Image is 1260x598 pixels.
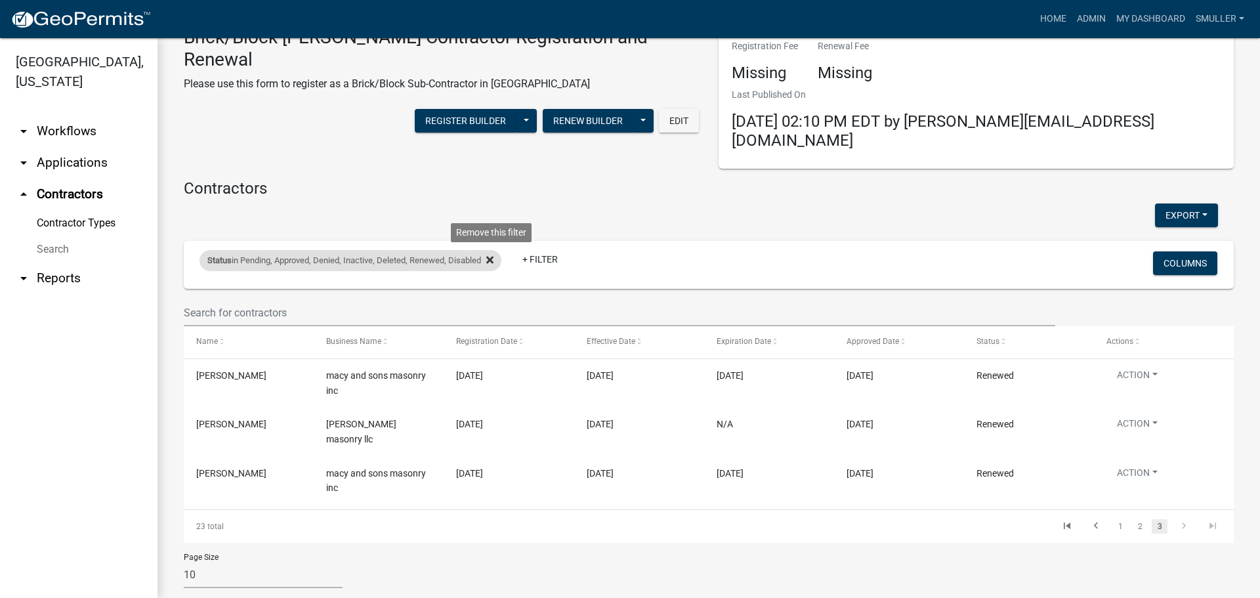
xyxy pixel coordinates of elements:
[1150,515,1169,538] li: page 3
[732,88,1221,102] p: Last Published On
[196,419,266,429] span: Israel Ávila
[1094,326,1224,358] datatable-header-cell: Actions
[199,250,501,271] div: in Pending, Approved, Denied, Inactive, Deleted, Renewed, Disabled
[326,419,396,444] span: Ávila masonry llc
[1035,7,1072,32] a: Home
[1171,519,1196,534] a: go to next page
[415,109,516,133] button: Register Builder
[964,326,1094,358] datatable-header-cell: Status
[444,326,574,358] datatable-header-cell: Registration Date
[326,370,426,396] span: macy and sons masonry inc
[314,326,444,358] datatable-header-cell: Business Name
[456,419,483,429] span: 09/23/2021
[717,468,744,479] span: 10/01/2021
[847,337,899,346] span: Approved Date
[1106,466,1168,485] button: Action
[543,109,633,133] button: Renew Builder
[1200,519,1225,534] a: go to last page
[184,26,699,70] h3: Brick/Block [PERSON_NAME] Contractor Registration and Renewal
[456,337,517,346] span: Registration Date
[976,468,1014,479] span: Renewed
[16,123,31,139] i: arrow_drop_down
[196,337,218,346] span: Name
[1106,368,1168,387] button: Action
[326,468,426,494] span: macy and sons masonry inc
[1072,7,1111,32] a: Admin
[587,419,614,429] span: 07/19/2021
[704,326,834,358] datatable-header-cell: Expiration Date
[451,223,532,242] div: Remove this filter
[976,370,1014,381] span: Renewed
[184,299,1055,326] input: Search for contractors
[196,370,266,381] span: evan macy
[456,468,483,479] span: 09/01/2021
[1106,337,1133,346] span: Actions
[16,186,31,202] i: arrow_drop_up
[574,326,703,358] datatable-header-cell: Effective Date
[1155,203,1218,227] button: Export
[1112,519,1128,534] a: 1
[587,337,635,346] span: Effective Date
[847,370,873,381] span: 10/12/2021
[818,39,872,53] p: Renewal Fee
[184,76,699,92] p: Please use this form to register as a Brick/Block Sub-Contractor in [GEOGRAPHIC_DATA]
[847,419,873,429] span: 02/25/2022
[834,326,964,358] datatable-header-cell: Approved Date
[456,370,483,381] span: 10/08/2021
[1111,7,1190,32] a: My Dashboard
[587,468,614,479] span: 10/01/2020
[1152,519,1167,534] a: 3
[847,468,873,479] span: 09/01/2021
[976,419,1014,429] span: Renewed
[16,155,31,171] i: arrow_drop_down
[1130,515,1150,538] li: page 2
[717,337,771,346] span: Expiration Date
[587,370,614,381] span: 10/01/2021
[184,510,391,543] div: 23 total
[717,419,733,429] span: N/A
[1110,515,1130,538] li: page 1
[732,112,1154,150] span: [DATE] 02:10 PM EDT by [PERSON_NAME][EMAIL_ADDRESS][DOMAIN_NAME]
[1106,417,1168,436] button: Action
[1190,7,1249,32] a: smuller
[196,468,266,479] span: evan macy
[976,337,999,346] span: Status
[16,270,31,286] i: arrow_drop_down
[326,337,381,346] span: Business Name
[1153,251,1217,275] button: Columns
[717,370,744,381] span: 10/01/2022
[1055,519,1080,534] a: go to first page
[732,39,798,53] p: Registration Fee
[818,64,872,83] h4: Missing
[512,247,568,271] a: + Filter
[1132,519,1148,534] a: 2
[1083,519,1108,534] a: go to previous page
[732,64,798,83] h4: Missing
[184,179,1234,198] h4: Contractors
[207,255,232,265] span: Status
[184,326,314,358] datatable-header-cell: Name
[659,109,699,133] button: Edit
